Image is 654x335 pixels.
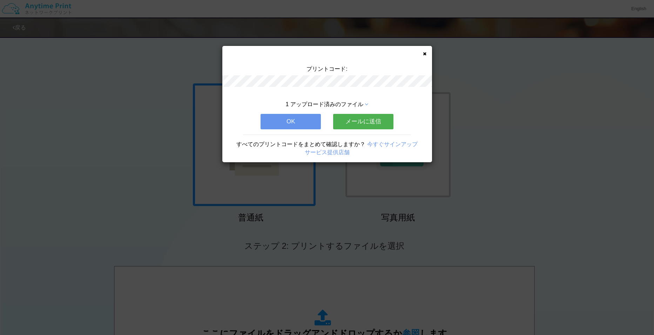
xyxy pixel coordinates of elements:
span: プリントコード: [306,66,347,72]
a: 今すぐサインアップ [367,141,418,147]
span: 1 アップロード済みのファイル [286,101,363,107]
button: OK [261,114,321,129]
span: すべてのプリントコードをまとめて確認しますか？ [236,141,365,147]
a: サービス提供店舗 [305,149,350,155]
button: メールに送信 [333,114,393,129]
